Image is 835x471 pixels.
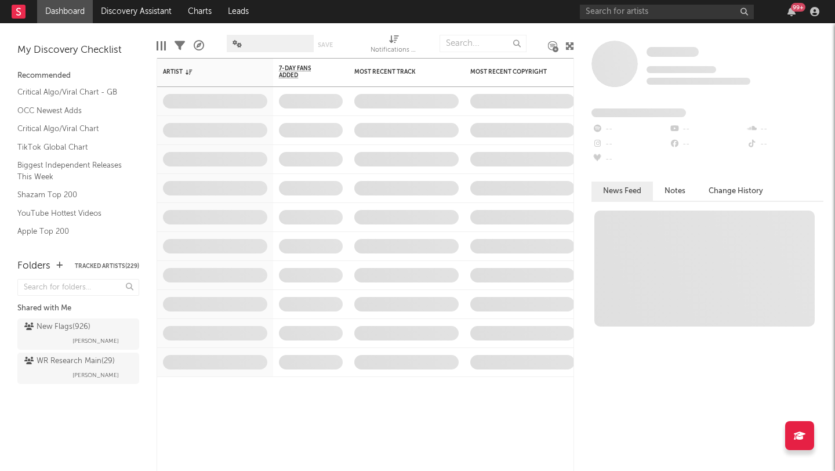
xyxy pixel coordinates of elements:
[746,122,823,137] div: --
[669,137,746,152] div: --
[157,29,166,63] div: Edit Columns
[72,368,119,382] span: [PERSON_NAME]
[647,78,750,85] span: 0 fans last week
[647,46,699,58] a: Some Artist
[591,108,686,117] span: Fans Added by Platform
[17,225,128,238] a: Apple Top 200
[17,104,128,117] a: OCC Newest Adds
[17,353,139,384] a: WR Research Main(29)[PERSON_NAME]
[470,68,557,75] div: Most Recent Copyright
[72,334,119,348] span: [PERSON_NAME]
[591,152,669,167] div: --
[791,3,805,12] div: 99 +
[354,68,441,75] div: Most Recent Track
[17,318,139,350] a: New Flags(926)[PERSON_NAME]
[17,159,128,183] a: Biggest Independent Releases This Week
[591,137,669,152] div: --
[746,137,823,152] div: --
[647,66,716,73] span: Tracking Since: [DATE]
[194,29,204,63] div: A&R Pipeline
[17,122,128,135] a: Critical Algo/Viral Chart
[75,263,139,269] button: Tracked Artists(229)
[653,182,697,201] button: Notes
[163,68,250,75] div: Artist
[318,42,333,48] button: Save
[17,259,50,273] div: Folders
[591,182,653,201] button: News Feed
[371,29,417,63] div: Notifications (Artist)
[440,35,527,52] input: Search...
[697,182,775,201] button: Change History
[17,86,128,99] a: Critical Algo/Viral Chart - GB
[787,7,796,16] button: 99+
[647,47,699,57] span: Some Artist
[371,44,417,57] div: Notifications (Artist)
[17,207,128,220] a: YouTube Hottest Videos
[24,354,115,368] div: WR Research Main ( 29 )
[591,122,669,137] div: --
[17,69,139,83] div: Recommended
[17,141,128,154] a: TikTok Global Chart
[669,122,746,137] div: --
[17,189,128,201] a: Shazam Top 200
[279,65,325,79] span: 7-Day Fans Added
[17,302,139,316] div: Shared with Me
[580,5,754,19] input: Search for artists
[24,320,90,334] div: New Flags ( 926 )
[17,44,139,57] div: My Discovery Checklist
[175,29,185,63] div: Filters
[17,279,139,296] input: Search for folders...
